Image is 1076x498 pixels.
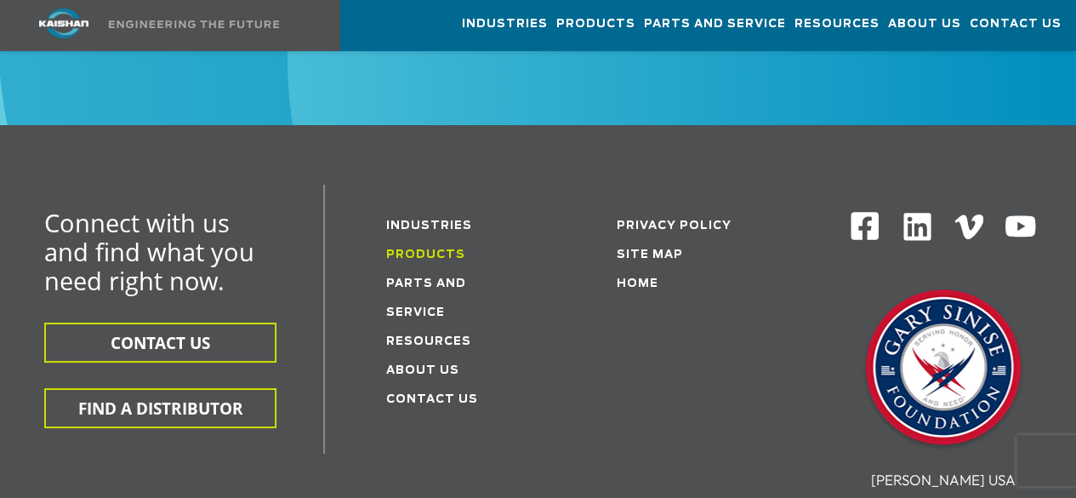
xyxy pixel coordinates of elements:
[386,336,471,347] a: Resources
[888,14,961,34] span: About Us
[386,394,478,405] a: Contact Us
[44,388,276,428] button: FIND A DISTRIBUTOR
[644,1,786,47] a: Parts and Service
[386,278,466,318] a: Parts and service
[954,215,983,239] img: Vimeo
[970,14,1062,34] span: Contact Us
[644,14,786,34] span: Parts and Service
[849,210,880,242] img: Facebook
[888,1,961,47] a: About Us
[44,206,254,297] span: Connect with us and find what you need right now.
[616,220,731,232] a: Privacy Policy
[794,1,880,47] a: Resources
[858,284,1028,455] img: Gary Sinise Foundation
[901,210,934,243] img: Linkedin
[44,323,276,363] button: CONTACT US
[616,278,658,289] a: Home
[556,14,635,34] span: Products
[794,14,880,34] span: Resources
[556,1,635,47] a: Products
[386,249,465,260] a: Products
[462,1,548,47] a: Industries
[386,220,472,232] a: Industries
[970,1,1062,47] a: Contact Us
[462,14,548,34] span: Industries
[109,20,279,28] img: Engineering the future
[386,365,459,376] a: About Us
[616,249,682,260] a: Site Map
[1004,210,1037,243] img: Youtube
